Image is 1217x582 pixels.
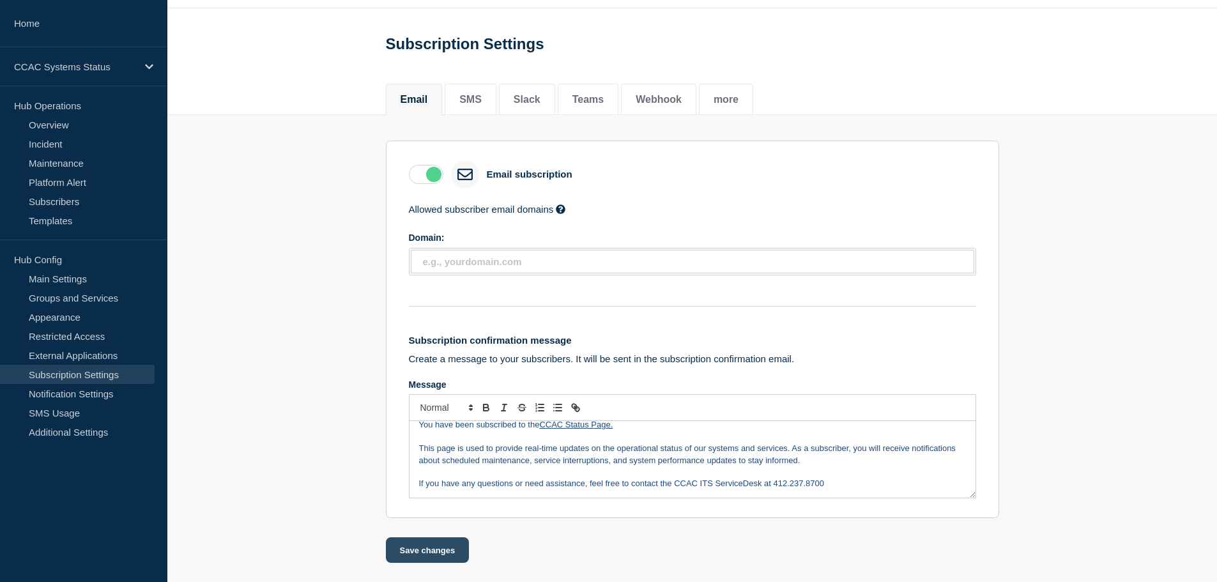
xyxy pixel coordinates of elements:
button: Toggle ordered list [531,400,549,415]
span: This page is used to provide real-time updates on the operational status of our systems and servi... [419,443,958,464]
p: Create a message to your subscribers. It will be sent in the subscription confirmation email. [409,353,976,364]
button: Toggle bulleted list [549,400,567,415]
button: Email [401,94,428,105]
p: CCAC Systems Status [14,61,137,72]
button: more [714,94,739,105]
h3: Subscription confirmation message [409,335,976,346]
h1: Subscription Settings [386,35,544,53]
span: You have been subscribed to the [419,420,540,429]
button: Teams [572,94,604,105]
button: Toggle strikethrough text [513,400,531,415]
span: Allowed subscriber email domains [409,204,554,215]
button: Save changes [386,537,470,563]
button: Toggle bold text [477,400,495,415]
span: If you have any questions or need assistance, feel free to contact the CCAC ITS ServiceDesk at 41... [419,479,824,488]
div: Message [409,421,976,498]
p: Domain: [409,233,976,243]
div: Message [409,379,976,390]
span: Font size [415,400,477,415]
input: e.g., yourdomain.com [423,256,967,267]
div: Email subscription [487,169,572,180]
button: Toggle link [567,400,585,415]
button: SMS [459,94,482,105]
button: Webhook [636,94,682,105]
button: Toggle italic text [495,400,513,415]
button: Slack [514,94,540,105]
a: CCAC Status Page. [539,420,613,429]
